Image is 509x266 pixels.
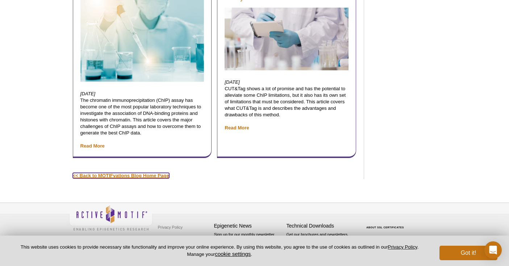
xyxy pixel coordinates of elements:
a: Privacy Policy [388,244,417,250]
p: Get our brochures and newsletters, or request them by mail. [287,232,355,250]
p: This website uses cookies to provide necessary site functionality and improve your online experie... [12,244,427,258]
img: What is CUT&Tag and How Does it Work? [225,8,349,70]
em: [DATE] [225,79,240,85]
button: cookie settings [215,251,251,257]
em: [DATE] [80,91,96,96]
button: Got it! [439,246,497,260]
p: Sign up for our monthly newsletter highlighting recent publications in the field of epigenetics. [214,232,283,256]
img: Active Motif, [69,203,153,232]
h4: Technical Downloads [287,223,355,229]
p: The chromatin immunoprecipitation (ChIP) assay has become one of the most popular laboratory tech... [80,91,204,149]
a: ABOUT SSL CERTIFICATES [366,226,404,229]
a: << Back to MOTIFvations Blog Home Page [73,173,169,178]
div: Open Intercom Messenger [484,241,502,259]
a: Read More [80,143,105,149]
a: Read More [225,125,249,130]
a: Privacy Policy [156,222,184,233]
h4: Epigenetic News [214,223,283,229]
table: Click to Verify - This site chose Symantec SSL for secure e-commerce and confidential communicati... [359,216,413,232]
p: CUT&Tag shows a lot of promise and has the potential to alleviate some ChIP limitations, but it a... [225,79,349,131]
a: Terms & Conditions [156,233,194,244]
